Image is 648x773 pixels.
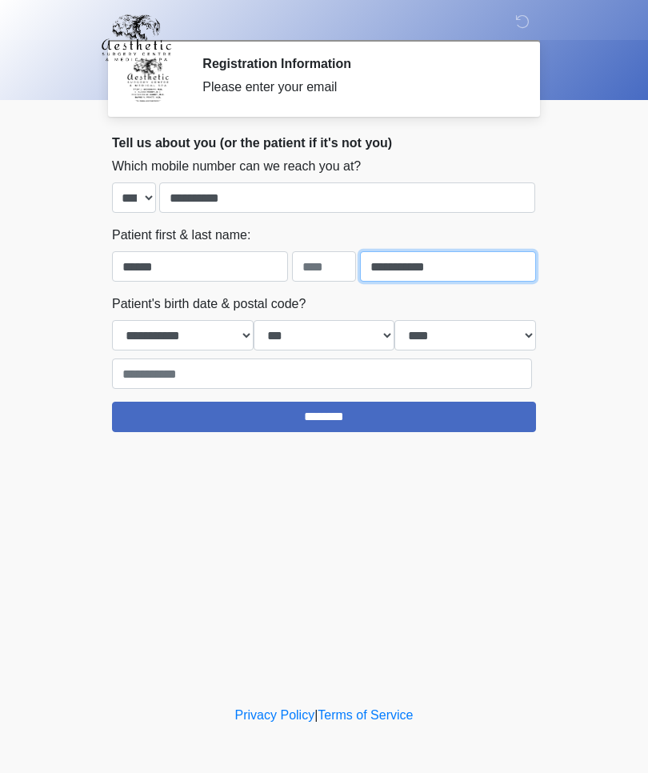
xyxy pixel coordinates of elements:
[112,226,250,245] label: Patient first & last name:
[202,78,512,97] div: Please enter your email
[314,708,318,722] a: |
[318,708,413,722] a: Terms of Service
[112,157,361,176] label: Which mobile number can we reach you at?
[112,135,536,150] h2: Tell us about you (or the patient if it's not you)
[96,12,177,63] img: Aesthetic Surgery Centre, PLLC Logo
[235,708,315,722] a: Privacy Policy
[112,294,306,314] label: Patient's birth date & postal code?
[124,56,172,104] img: Agent Avatar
